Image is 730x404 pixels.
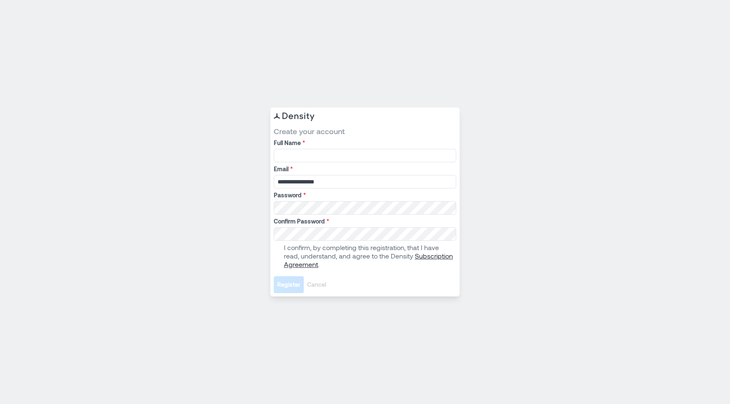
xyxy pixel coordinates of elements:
label: Password [274,191,455,199]
span: Create your account [274,126,456,136]
p: I confirm, by completing this registration, that I have read, understand, and agree to the Density . [284,243,455,269]
label: Full Name [274,139,455,147]
a: Subscription Agreement [284,252,453,268]
button: Register [274,276,304,293]
span: Cancel [307,280,326,289]
button: Cancel [304,276,330,293]
span: Register [277,280,300,289]
label: Confirm Password [274,217,455,226]
label: Email [274,165,455,173]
